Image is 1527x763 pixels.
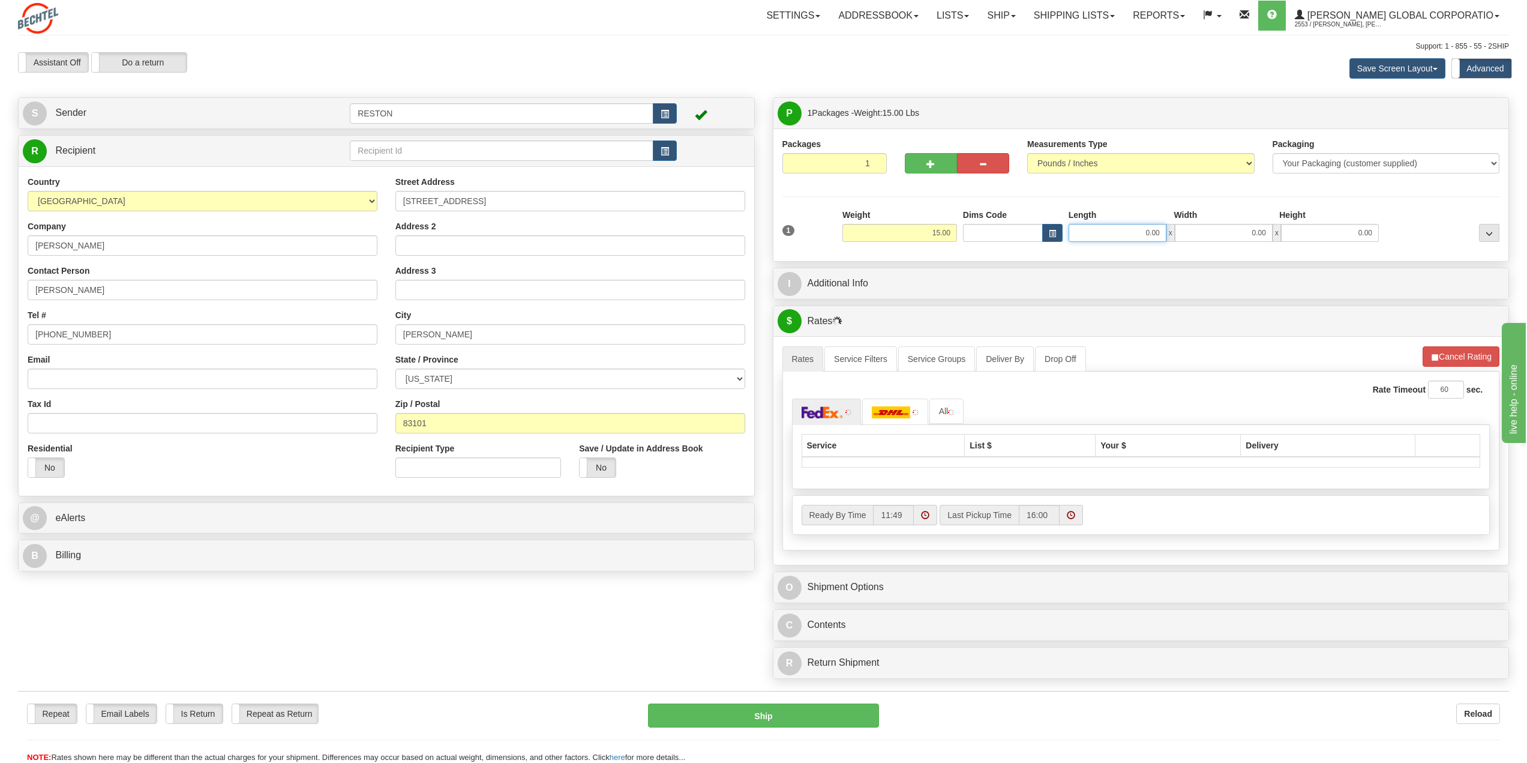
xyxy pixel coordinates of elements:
[1124,1,1194,31] a: Reports
[1295,19,1385,31] span: 2553 / [PERSON_NAME], [PERSON_NAME]
[802,434,965,457] th: Service
[648,704,878,728] button: Ship
[1241,434,1415,457] th: Delivery
[778,614,802,638] span: C
[928,1,978,31] a: Lists
[23,139,47,163] span: R
[55,550,81,560] span: Billing
[23,506,750,531] a: @ eAlerts
[23,543,750,568] a: B Billing
[965,434,1096,457] th: List $
[782,138,821,150] label: Packages
[778,101,1505,125] a: P 1Packages -Weight:15.00 Lbs
[778,309,802,333] span: $
[232,704,318,723] label: Repeat as Return
[28,265,89,277] label: Contact Person
[395,176,455,188] label: Street Address
[778,575,1505,600] a: OShipment Options
[28,442,73,454] label: Residential
[948,409,954,415] img: tiny_red.gif
[1464,709,1492,719] b: Reload
[778,271,1505,296] a: IAdditional Info
[782,346,824,372] a: Rates
[1423,346,1499,367] button: Cancel Rating
[898,346,975,372] a: Service Groups
[28,398,51,410] label: Tax Id
[23,139,314,163] a: R Recipient
[832,316,842,326] img: Progress.gif
[913,409,919,415] img: tiny_red.gif
[778,272,802,296] span: I
[1096,434,1241,457] th: Your $
[1373,384,1426,396] label: Rate Timeout
[802,505,874,525] label: Ready By Time
[395,442,455,454] label: Recipient Type
[1456,704,1500,724] button: Reload
[976,346,1034,372] a: Deliver By
[1286,1,1508,31] a: [PERSON_NAME] Global Corporatio 2553 / [PERSON_NAME], [PERSON_NAME]
[395,220,436,232] label: Address 2
[92,53,187,72] label: Do a return
[28,704,77,723] label: Repeat
[1479,224,1499,242] div: ...
[1273,224,1281,242] span: x
[778,613,1505,638] a: CContents
[23,101,350,125] a: S Sender
[1304,10,1493,20] span: [PERSON_NAME] Global Corporatio
[18,41,1509,52] div: Support: 1 - 855 - 55 - 2SHIP
[166,704,223,723] label: Is Return
[1035,346,1086,372] a: Drop Off
[808,108,812,118] span: 1
[86,704,157,723] label: Email Labels
[1025,1,1124,31] a: Shipping lists
[1349,58,1445,79] button: Save Screen Layout
[350,103,653,124] input: Sender Id
[395,191,745,211] input: Enter a location
[757,1,829,31] a: Settings
[580,458,616,477] label: No
[1452,59,1511,78] label: Advanced
[1499,320,1526,442] iframe: chat widget
[778,309,1505,334] a: $Rates
[28,176,60,188] label: Country
[963,209,1007,221] label: Dims Code
[1166,224,1175,242] span: x
[929,399,964,424] a: All
[23,101,47,125] span: S
[28,220,66,232] label: Company
[845,409,851,415] img: tiny_red.gif
[395,309,411,321] label: City
[28,354,50,366] label: Email
[872,406,910,418] img: DHL
[842,209,870,221] label: Weight
[1174,209,1197,221] label: Width
[18,3,58,34] img: logo2553.jpg
[808,101,920,125] span: Packages -
[1027,138,1108,150] label: Measurements Type
[802,406,844,418] img: FedEx
[883,108,904,118] span: 15.00
[350,140,653,161] input: Recipient Id
[824,346,897,372] a: Service Filters
[23,506,47,530] span: @
[395,354,458,366] label: State / Province
[778,101,802,125] span: P
[55,145,95,155] span: Recipient
[940,505,1019,525] label: Last Pickup Time
[28,458,64,477] label: No
[1466,384,1483,396] label: sec.
[395,265,436,277] label: Address 3
[55,107,86,118] span: Sender
[9,7,111,22] div: live help - online
[782,225,795,236] span: 1
[27,753,51,762] span: NOTE:
[395,398,440,410] label: Zip / Postal
[23,544,47,568] span: B
[978,1,1024,31] a: Ship
[1279,209,1306,221] label: Height
[1273,138,1315,150] label: Packaging
[778,651,1505,675] a: RReturn Shipment
[579,442,703,454] label: Save / Update in Address Book
[778,576,802,600] span: O
[778,651,802,675] span: R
